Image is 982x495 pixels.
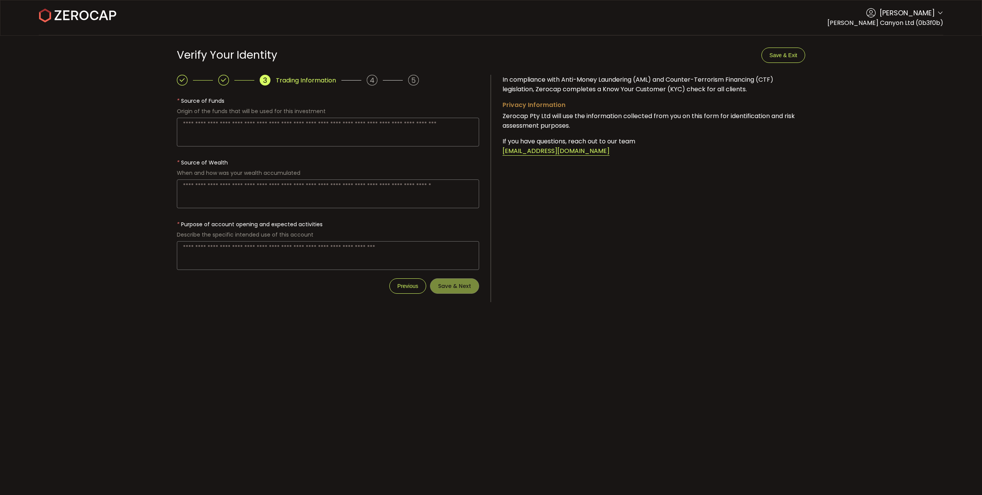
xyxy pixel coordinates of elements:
[769,52,797,58] span: Save & Exit
[430,278,479,294] button: Save & Next
[177,48,277,62] span: Verify Your Identity
[503,75,773,94] span: In compliance with Anti-Money Laundering (AML) and Counter-Terrorism Financing (CTF) legislation,...
[827,18,943,27] span: [PERSON_NAME] Canyon Ltd (0b3f0b)
[389,278,426,294] button: Previous
[503,137,635,146] span: If you have questions, reach out to our team
[503,112,795,130] span: Zerocap Pty Ltd will use the information collected from you on this form for identification and r...
[276,76,336,85] span: Trading Information
[880,8,935,18] span: [PERSON_NAME]
[397,283,418,289] span: Previous
[761,48,805,63] button: Save & Exit
[503,146,610,156] span: [EMAIL_ADDRESS][DOMAIN_NAME]
[503,100,565,109] span: Privacy Information
[891,412,982,495] iframe: Chat Widget
[438,283,471,289] span: Save & Next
